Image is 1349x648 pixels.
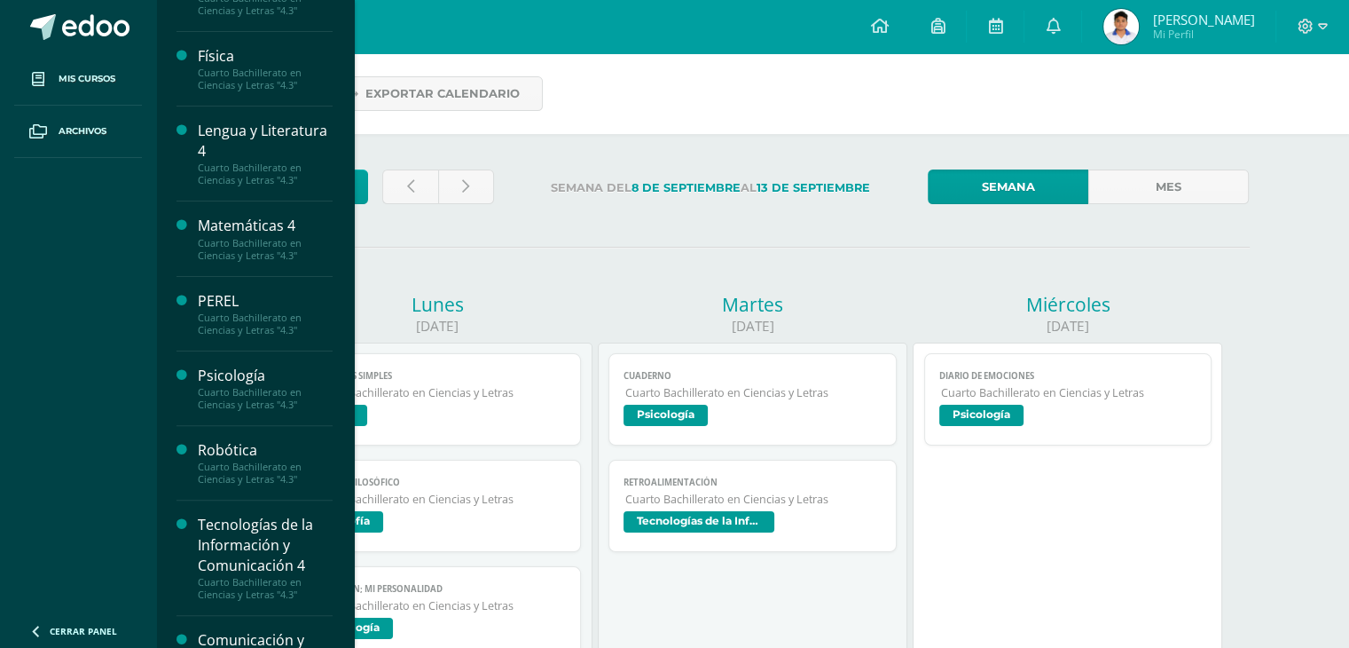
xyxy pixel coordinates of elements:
div: Cuarto Bachillerato en Ciencias y Letras "4.3" [198,386,333,411]
span: Cuaderno [624,370,882,382]
span: Archivos [59,124,106,138]
span: Psicología [939,405,1024,426]
a: Lengua y Literatura 4Cuarto Bachillerato en Ciencias y Letras "4.3" [198,121,333,186]
div: [DATE] [283,317,592,336]
a: Máquinas SimplesCuarto Bachillerato en Ciencias y LetrasFísica [294,353,582,446]
span: Cerrar panel [50,625,117,637]
a: Podcast FilosóficoCuarto Bachillerato en Ciencias y LetrasFilosofía [294,460,582,552]
img: e3ef78dcacfa745ca6a0f02079221b22.png [1103,9,1139,44]
a: CuadernoCuarto Bachillerato en Ciencias y LetrasPsicología [608,353,897,446]
a: RobóticaCuarto Bachillerato en Ciencias y Letras "4.3" [198,440,333,486]
span: Mis cursos [59,72,115,86]
a: Diario de emocionesCuarto Bachillerato en Ciencias y LetrasPsicología [924,353,1212,446]
span: Retroalimentación [624,477,882,488]
strong: 8 de Septiembre [631,181,741,194]
span: Exportar calendario [365,77,520,110]
span: Exposición; mi personalidad [309,583,567,595]
div: PEREL [198,291,333,312]
a: PERELCuarto Bachillerato en Ciencias y Letras "4.3" [198,291,333,336]
div: Lunes [283,292,592,317]
span: Cuarto Bachillerato en Ciencias y Letras [310,598,567,613]
div: Lengua y Literatura 4 [198,121,333,162]
a: Matemáticas 4Cuarto Bachillerato en Ciencias y Letras "4.3" [198,216,333,261]
div: Cuarto Bachillerato en Ciencias y Letras "4.3" [198,162,333,186]
a: Mes [1088,170,1249,204]
div: Matemáticas 4 [198,216,333,236]
div: Tecnologías de la Información y Comunicación 4 [198,515,333,576]
a: Exportar calendario [318,76,543,111]
strong: 13 de Septiembre [757,181,870,194]
div: Robótica [198,440,333,461]
a: Tecnologías de la Información y Comunicación 4Cuarto Bachillerato en Ciencias y Letras "4.3" [198,515,333,601]
span: Podcast Filosófico [309,477,567,488]
span: Cuarto Bachillerato en Ciencias y Letras [625,492,882,507]
span: Diario de emociones [939,370,1197,382]
div: Cuarto Bachillerato en Ciencias y Letras "4.3" [198,576,333,601]
div: Psicología [198,366,333,386]
div: [DATE] [598,317,907,336]
div: Martes [598,292,907,317]
label: Semana del al [508,170,914,206]
span: Máquinas Simples [309,370,567,382]
div: Cuarto Bachillerato en Ciencias y Letras "4.3" [198,461,333,486]
a: RetroalimentaciónCuarto Bachillerato en Ciencias y LetrasTecnologías de la Información y Comunica... [608,460,897,552]
span: [PERSON_NAME] [1152,11,1254,28]
a: PsicologíaCuarto Bachillerato en Ciencias y Letras "4.3" [198,366,333,411]
a: Archivos [14,106,142,158]
a: Mis cursos [14,53,142,106]
a: Semana [928,170,1088,204]
span: Cuarto Bachillerato en Ciencias y Letras [941,385,1197,400]
span: Cuarto Bachillerato en Ciencias y Letras [625,385,882,400]
span: Cuarto Bachillerato en Ciencias y Letras [310,385,567,400]
span: Tecnologías de la Información y Comunicación 4 [624,511,774,533]
span: Mi Perfil [1152,27,1254,42]
span: Psicología [624,405,708,426]
span: Cuarto Bachillerato en Ciencias y Letras [310,492,567,507]
div: Miércoles [913,292,1222,317]
div: [DATE] [913,317,1222,336]
div: Cuarto Bachillerato en Ciencias y Letras "4.3" [198,67,333,91]
a: FísicaCuarto Bachillerato en Ciencias y Letras "4.3" [198,46,333,91]
div: Cuarto Bachillerato en Ciencias y Letras "4.3" [198,312,333,336]
div: Cuarto Bachillerato en Ciencias y Letras "4.3" [198,237,333,262]
div: Física [198,46,333,67]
